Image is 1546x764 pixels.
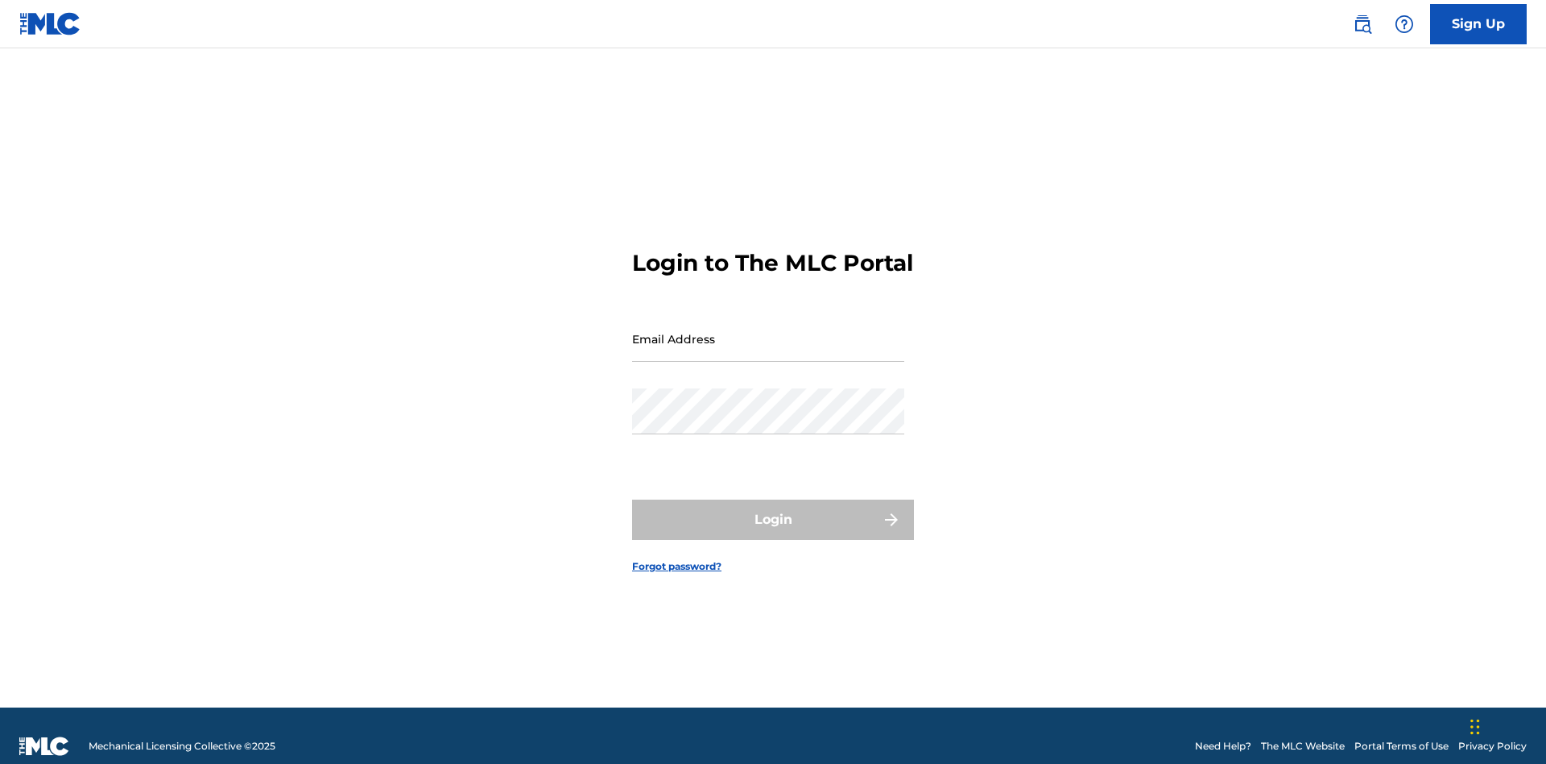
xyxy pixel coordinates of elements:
span: Mechanical Licensing Collective © 2025 [89,739,275,754]
a: The MLC Website [1261,739,1345,754]
a: Privacy Policy [1458,739,1527,754]
iframe: Chat Widget [1465,687,1546,764]
a: Need Help? [1195,739,1251,754]
img: search [1353,15,1372,34]
img: MLC Logo [19,12,81,35]
img: help [1395,15,1414,34]
h3: Login to The MLC Portal [632,249,913,277]
a: Public Search [1346,8,1379,40]
a: Portal Terms of Use [1354,739,1449,754]
div: Help [1388,8,1420,40]
a: Sign Up [1430,4,1527,44]
a: Forgot password? [632,559,721,574]
div: Drag [1470,703,1480,751]
img: logo [19,737,69,756]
